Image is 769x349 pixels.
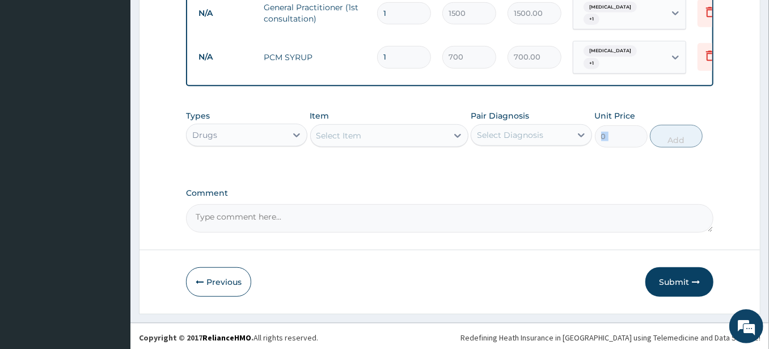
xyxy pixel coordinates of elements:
button: Previous [186,267,251,297]
a: RelianceHMO [202,333,251,343]
div: Drugs [192,129,217,141]
button: Submit [645,267,713,297]
div: Redefining Heath Insurance in [GEOGRAPHIC_DATA] using Telemedicine and Data Science! [460,332,760,343]
div: Chat with us now [59,64,191,78]
img: d_794563401_company_1708531726252_794563401 [21,57,46,85]
textarea: Type your message and hit 'Enter' [6,230,216,270]
div: Select Diagnosis [477,129,543,141]
label: Item [310,110,329,121]
label: Pair Diagnosis [471,110,529,121]
div: Select Item [316,130,362,141]
button: Add [650,125,703,148]
div: Minimize live chat window [186,6,213,33]
span: We're online! [66,103,157,218]
label: Unit Price [595,110,636,121]
strong: Copyright © 2017 . [139,333,253,343]
span: + 1 [584,14,599,25]
label: Types [186,111,210,121]
td: PCM SYRUP [258,46,371,69]
label: Comment [186,188,713,198]
span: [MEDICAL_DATA] [584,45,637,57]
span: + 1 [584,58,599,69]
span: [MEDICAL_DATA] [584,2,637,13]
td: N/A [193,47,258,68]
td: N/A [193,3,258,24]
